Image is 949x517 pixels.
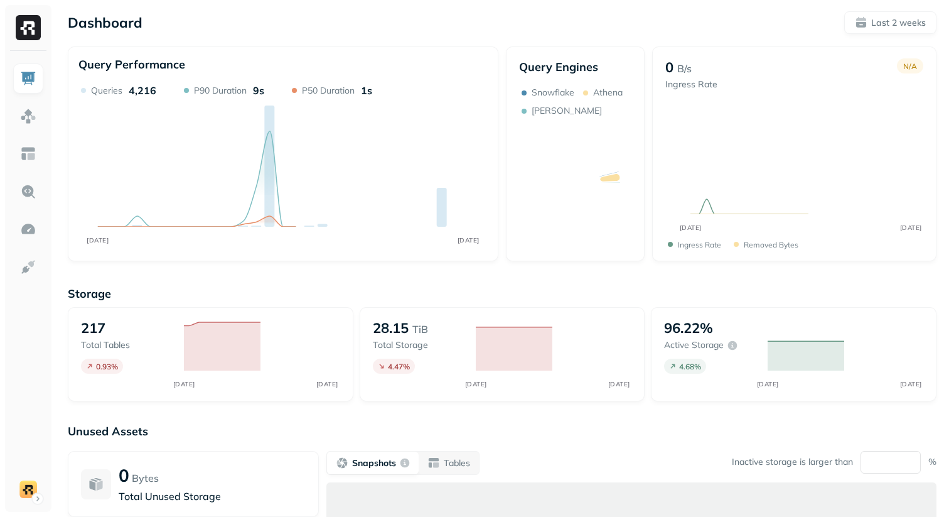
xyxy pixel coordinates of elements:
[119,489,306,504] p: Total Unused Storage
[664,339,724,351] p: Active storage
[81,319,105,337] p: 217
[665,79,717,90] p: Ingress Rate
[132,471,159,486] p: Bytes
[465,380,487,388] tspan: [DATE]
[593,87,623,99] p: Athena
[903,62,917,71] p: N/A
[129,84,156,97] p: 4,216
[81,339,171,351] p: Total tables
[665,58,673,76] p: 0
[373,339,463,351] p: Total storage
[744,240,798,249] p: Removed bytes
[444,457,470,469] p: Tables
[519,60,631,74] p: Query Engines
[458,236,480,244] tspan: [DATE]
[91,85,122,97] p: Queries
[732,456,853,468] p: Inactive storage is larger than
[78,57,185,72] p: Query Performance
[19,481,37,498] img: demo
[20,108,36,124] img: Assets
[119,464,129,486] p: 0
[664,319,713,337] p: 96.22%
[532,87,574,99] p: Snowflake
[532,105,602,117] p: [PERSON_NAME]
[20,259,36,275] img: Integrations
[899,380,921,388] tspan: [DATE]
[253,84,264,97] p: 9s
[899,224,921,232] tspan: [DATE]
[20,146,36,162] img: Asset Explorer
[20,70,36,87] img: Dashboard
[756,380,778,388] tspan: [DATE]
[678,240,721,249] p: Ingress Rate
[87,236,109,244] tspan: [DATE]
[194,85,247,97] p: P90 Duration
[844,11,936,34] button: Last 2 weeks
[302,85,355,97] p: P50 Duration
[388,362,410,371] p: 4.47 %
[679,362,701,371] p: 4.68 %
[96,362,118,371] p: 0.93 %
[677,61,692,76] p: B/s
[68,424,936,438] p: Unused Assets
[16,15,41,40] img: Ryft
[608,380,630,388] tspan: [DATE]
[412,322,428,337] p: TiB
[373,319,409,337] p: 28.15
[352,457,396,469] p: Snapshots
[173,380,195,388] tspan: [DATE]
[679,224,701,232] tspan: [DATE]
[871,17,926,29] p: Last 2 weeks
[68,14,142,31] p: Dashboard
[316,380,338,388] tspan: [DATE]
[20,221,36,237] img: Optimization
[20,183,36,200] img: Query Explorer
[928,456,936,468] p: %
[361,84,372,97] p: 1s
[68,286,936,301] p: Storage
